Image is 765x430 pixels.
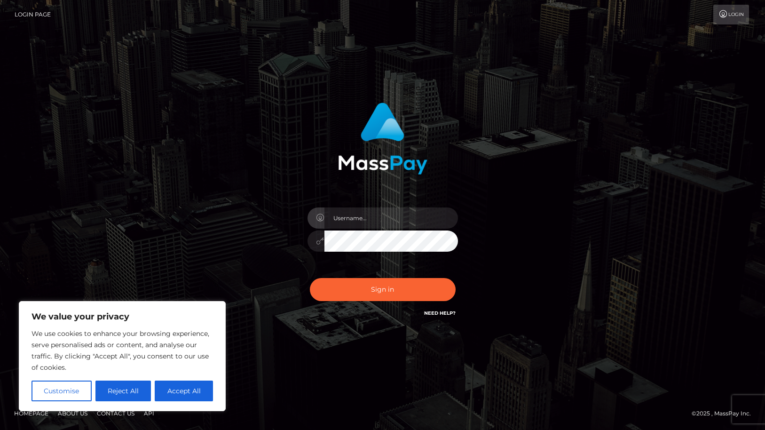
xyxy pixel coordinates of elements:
a: Contact Us [93,406,138,421]
input: Username... [324,207,458,229]
a: Login Page [15,5,51,24]
a: API [140,406,158,421]
button: Reject All [95,381,151,401]
a: Login [713,5,749,24]
img: MassPay Login [338,103,427,175]
div: © 2025 , MassPay Inc. [692,408,758,419]
a: About Us [54,406,91,421]
div: We value your privacy [19,301,226,411]
button: Accept All [155,381,213,401]
button: Sign in [310,278,456,301]
a: Homepage [10,406,52,421]
button: Customise [32,381,92,401]
p: We value your privacy [32,311,213,322]
p: We use cookies to enhance your browsing experience, serve personalised ads or content, and analys... [32,328,213,373]
a: Need Help? [424,310,456,316]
